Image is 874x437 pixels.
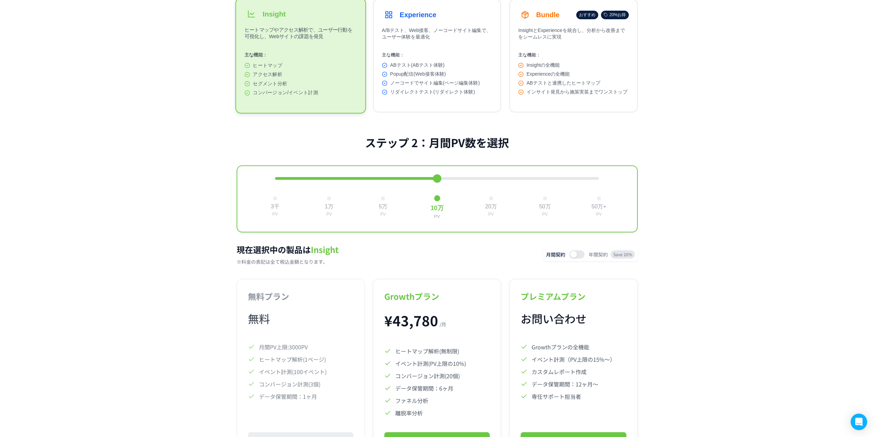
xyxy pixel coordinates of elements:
div: PV [596,212,602,217]
div: 1万 [325,203,333,210]
h3: Insight [262,10,285,18]
p: InsightとExperienceを統合し、分析から改善までをシームレスに実現 [518,27,628,44]
span: Insight [311,243,339,255]
div: 50万 [539,203,551,210]
div: 20万 [485,203,497,210]
li: データ保管期間：1ヶ月 [248,392,353,401]
li: イベント計測(100イベント) [248,368,353,376]
li: 専任サポート担当者 [521,392,626,401]
li: ヒートマップ解析(1ページ) [248,355,353,363]
span: Experienceの全機能 [526,71,570,77]
div: 10万 [431,204,443,212]
div: 50万+ [591,203,606,210]
span: Popup配信(Web接客体験) [390,71,446,77]
span: ABテストと連携したヒートマップ [526,80,600,86]
p: 主な機能： [518,52,628,58]
div: 3千 [271,203,280,210]
p: 主な機能： [382,52,492,58]
button: 1万PV [322,194,336,219]
div: おすすめ [576,11,598,19]
div: 5万 [379,203,387,210]
li: ファネル分析 [384,396,490,405]
button: 50万+PV [589,194,609,219]
div: PV [380,212,386,217]
span: ノーコードでサイト編集(ページ編集体験) [390,80,480,86]
span: セグメント分析 [253,80,287,87]
div: PV [434,214,440,219]
h3: Experience [400,11,436,19]
li: イベント計測(PV上限の10%) [384,359,490,368]
button: 10万PV [428,192,446,222]
div: PV [326,212,332,217]
p: A/Bテスト、Web接客、ノーコードサイト編集で、ユーザー体験を最適化 [382,27,492,44]
div: PV [542,212,548,217]
span: Insightの全機能 [526,62,560,68]
span: 年間契約 [589,251,608,258]
li: イベント計測（PV上限の15%〜） [521,355,626,363]
span: Save 20% [611,250,635,259]
span: / 月 [440,321,446,328]
div: PV [272,212,278,217]
li: Growthプランの全機能 [521,343,626,351]
span: インサイト発見から施策実装までワンストップ [526,89,627,95]
span: お問い合わせ [521,310,587,326]
button: 20万PV [483,194,500,219]
span: 月間契約 [546,251,565,258]
li: 月間PV上限:3000PV [248,343,353,351]
div: Open Intercom Messenger [851,414,867,430]
span: ヒートマップ [253,62,282,68]
li: データ保管期間：6ヶ月 [384,384,490,392]
h3: 無料プラン [248,290,353,302]
h2: 現在選択中の製品は [237,243,532,255]
span: コンバージョン/イベント計測 [253,90,318,96]
span: ¥ 43,780 [384,310,438,330]
li: 離脱率分析 [384,409,490,417]
button: 5万PV [376,194,390,219]
div: PV [488,212,494,217]
li: データ保管期間：12ヶ月〜 [521,380,626,388]
li: ヒートマップ解析(無制限) [384,347,490,355]
span: ABテスト(ABテスト体験) [390,62,445,68]
h3: Bundle [536,11,559,19]
li: コンバージョン計測(3個) [248,380,353,388]
div: 20%お得 [601,11,628,19]
span: 無料 [248,310,270,326]
h3: プレミアムプラン [521,290,626,302]
h2: ステップ 2：月間PV数を選択 [365,134,509,150]
span: リダイレクトテスト(リダイレクト体験) [390,89,475,95]
button: 50万PV [536,194,554,219]
li: コンバージョン計測(20個) [384,372,490,380]
span: アクセス解析 [253,72,282,78]
button: 3千PV [268,194,282,219]
p: ※料金の表記は全て税込金額となります。 [237,258,532,265]
p: ヒートマップやアクセス解析で、ユーザー行動を可視化し、Webサイトの課題を発見 [244,26,357,43]
li: カスタムレポート作成 [521,368,626,376]
p: 主な機能： [244,52,357,58]
h3: Growthプラン [384,290,490,302]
